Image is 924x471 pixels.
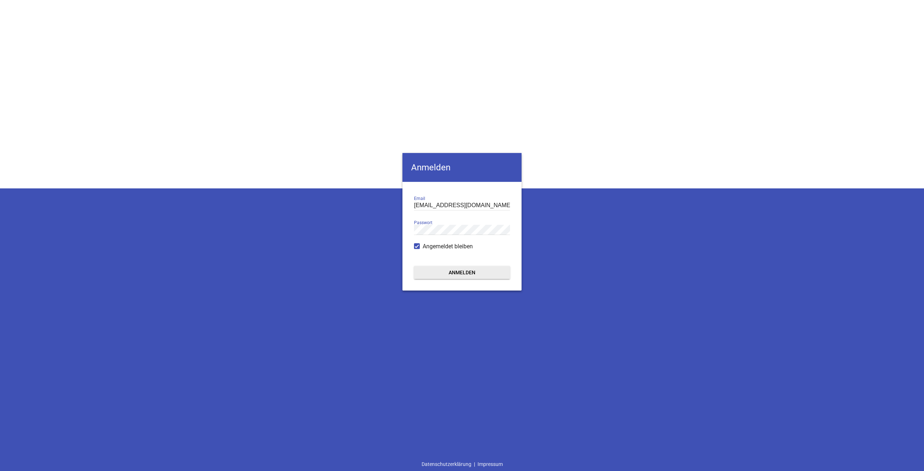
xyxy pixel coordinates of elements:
[414,266,510,279] button: Anmelden
[419,457,505,471] div: |
[423,242,473,251] span: Angemeldet bleiben
[419,457,474,471] a: Datenschutzerklärung
[475,457,505,471] a: Impressum
[402,153,522,182] h4: Anmelden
